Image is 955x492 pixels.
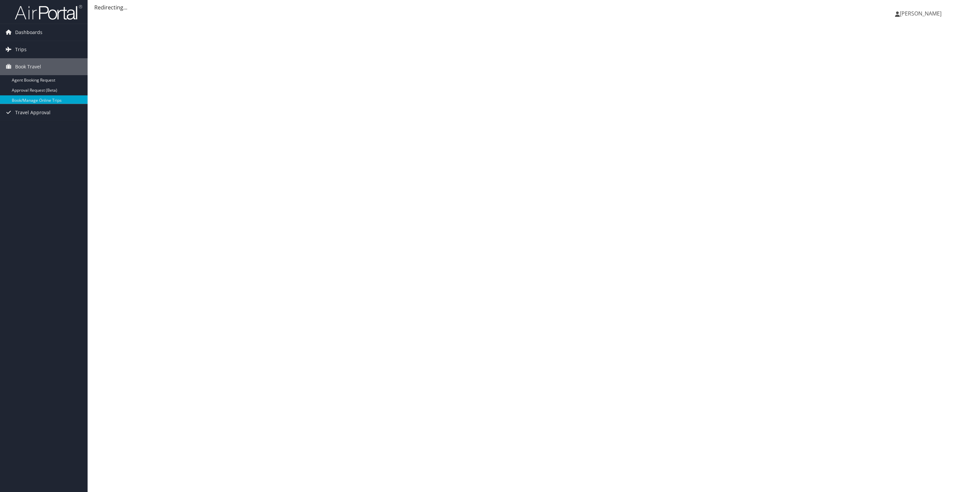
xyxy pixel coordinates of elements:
[94,3,948,11] div: Redirecting...
[895,3,948,24] a: [PERSON_NAME]
[15,104,51,121] span: Travel Approval
[15,24,42,41] span: Dashboards
[15,4,82,20] img: airportal-logo.png
[900,10,942,17] span: [PERSON_NAME]
[15,58,41,75] span: Book Travel
[15,41,27,58] span: Trips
